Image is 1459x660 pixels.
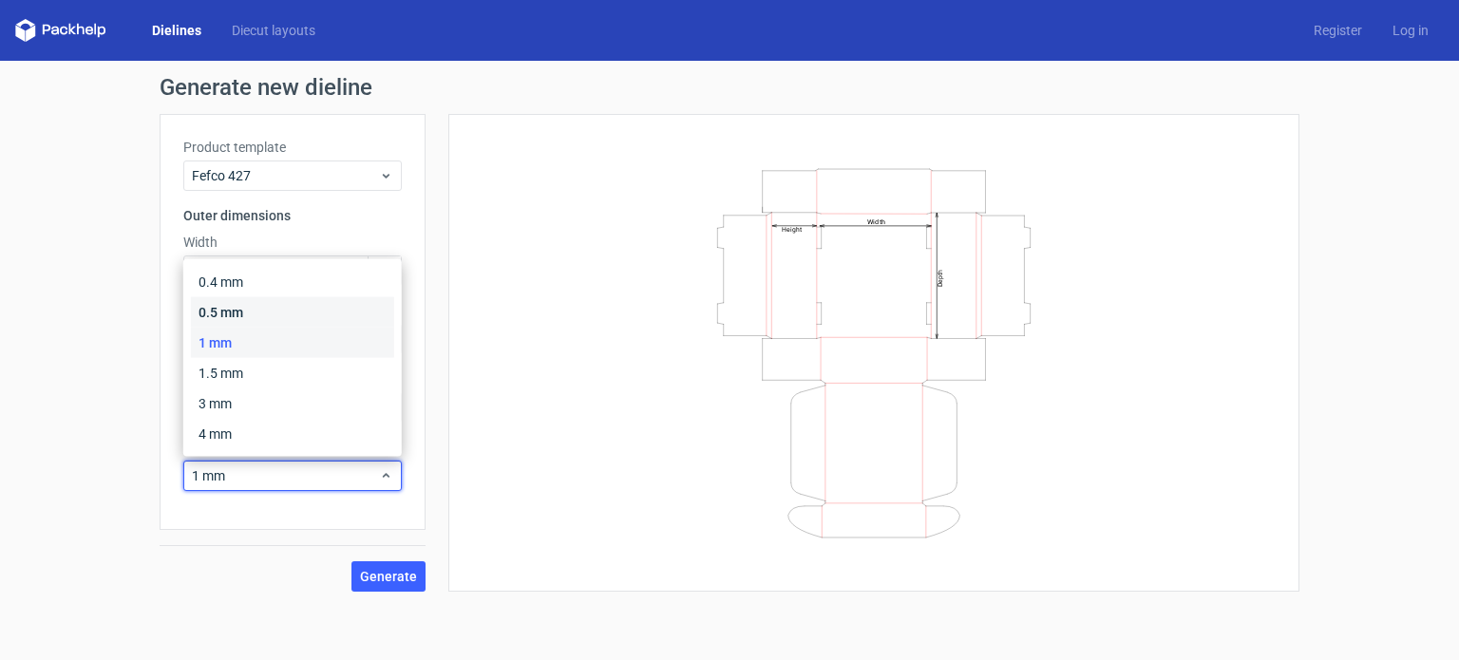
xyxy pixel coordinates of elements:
div: 1 mm [191,328,394,358]
div: 4 mm [191,419,394,449]
a: Dielines [137,21,217,40]
a: Diecut layouts [217,21,331,40]
div: 0.4 mm [191,267,394,297]
h3: Outer dimensions [183,206,402,225]
div: 3 mm [191,388,394,419]
text: Width [867,217,885,225]
a: Register [1298,21,1377,40]
a: Log in [1377,21,1444,40]
label: Width [183,233,402,252]
text: Height [782,225,802,233]
text: Depth [937,269,944,286]
span: mm [368,256,401,285]
label: Product template [183,138,402,157]
span: Fefco 427 [192,166,379,185]
button: Generate [351,561,426,592]
div: 1.5 mm [191,358,394,388]
div: 0.5 mm [191,297,394,328]
span: Generate [360,570,417,583]
h1: Generate new dieline [160,76,1299,99]
span: 1 mm [192,466,379,485]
